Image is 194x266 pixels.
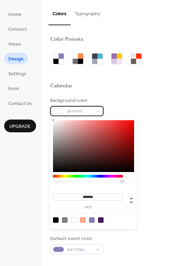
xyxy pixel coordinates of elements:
[67,108,92,115] span: #FFFFFF
[4,23,31,35] a: Connect
[62,217,68,223] div: rgb(128, 128, 128)
[71,217,77,223] div: rgb(255, 255, 255)
[4,97,36,109] a: Contact Us
[8,41,21,48] span: Views
[50,97,102,104] div: Background color
[8,85,19,93] span: Form
[8,26,27,33] span: Connect
[8,56,24,63] span: Design
[50,83,72,90] div: Calendar
[80,217,86,223] div: rgb(255, 168, 144)
[8,70,26,78] span: Settings
[4,53,28,64] a: Design
[4,38,25,49] a: Views
[8,100,32,107] span: Contact Us
[4,120,36,132] button: Upgrade
[4,68,30,79] a: Settings
[53,217,59,223] div: rgb(0, 0, 0)
[4,83,23,94] a: Form
[4,8,26,20] a: Home
[53,206,123,209] label: hex
[89,217,95,223] div: rgb(135, 127, 186)
[98,217,104,223] div: rgb(80, 24, 95)
[8,11,21,18] span: Home
[9,123,31,130] span: Upgrade
[50,235,102,243] div: Default event color
[67,246,92,254] span: #877FBA
[50,36,83,43] div: Color Presets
